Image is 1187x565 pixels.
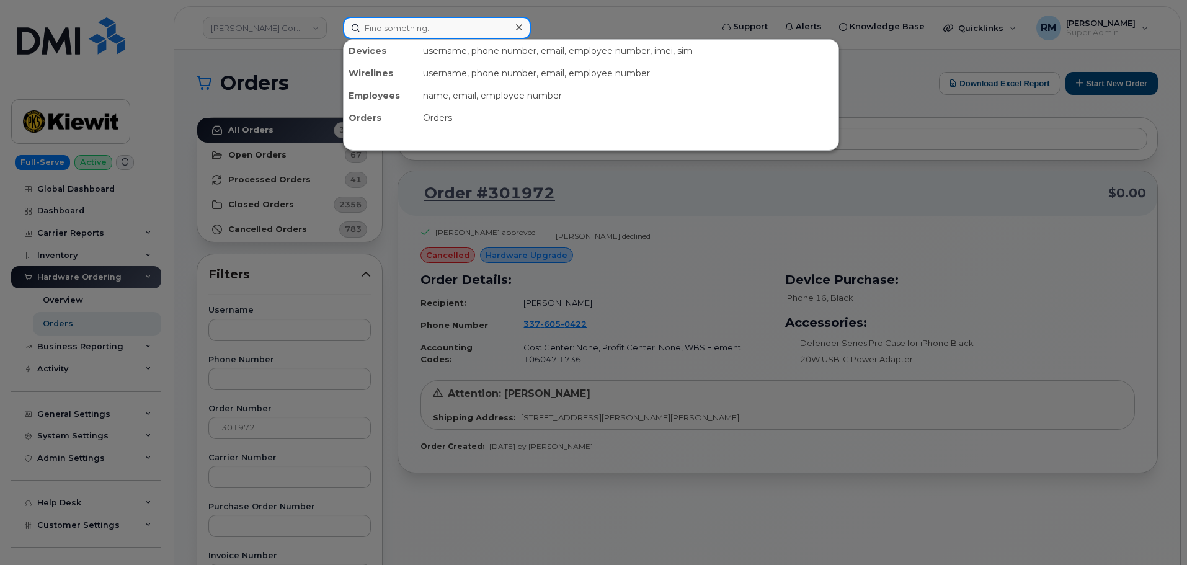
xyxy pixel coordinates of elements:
[418,84,838,107] div: name, email, employee number
[418,107,838,129] div: Orders
[344,62,418,84] div: Wirelines
[344,84,418,107] div: Employees
[344,107,418,129] div: Orders
[418,62,838,84] div: username, phone number, email, employee number
[344,40,418,62] div: Devices
[1133,511,1178,556] iframe: Messenger Launcher
[418,40,838,62] div: username, phone number, email, employee number, imei, sim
